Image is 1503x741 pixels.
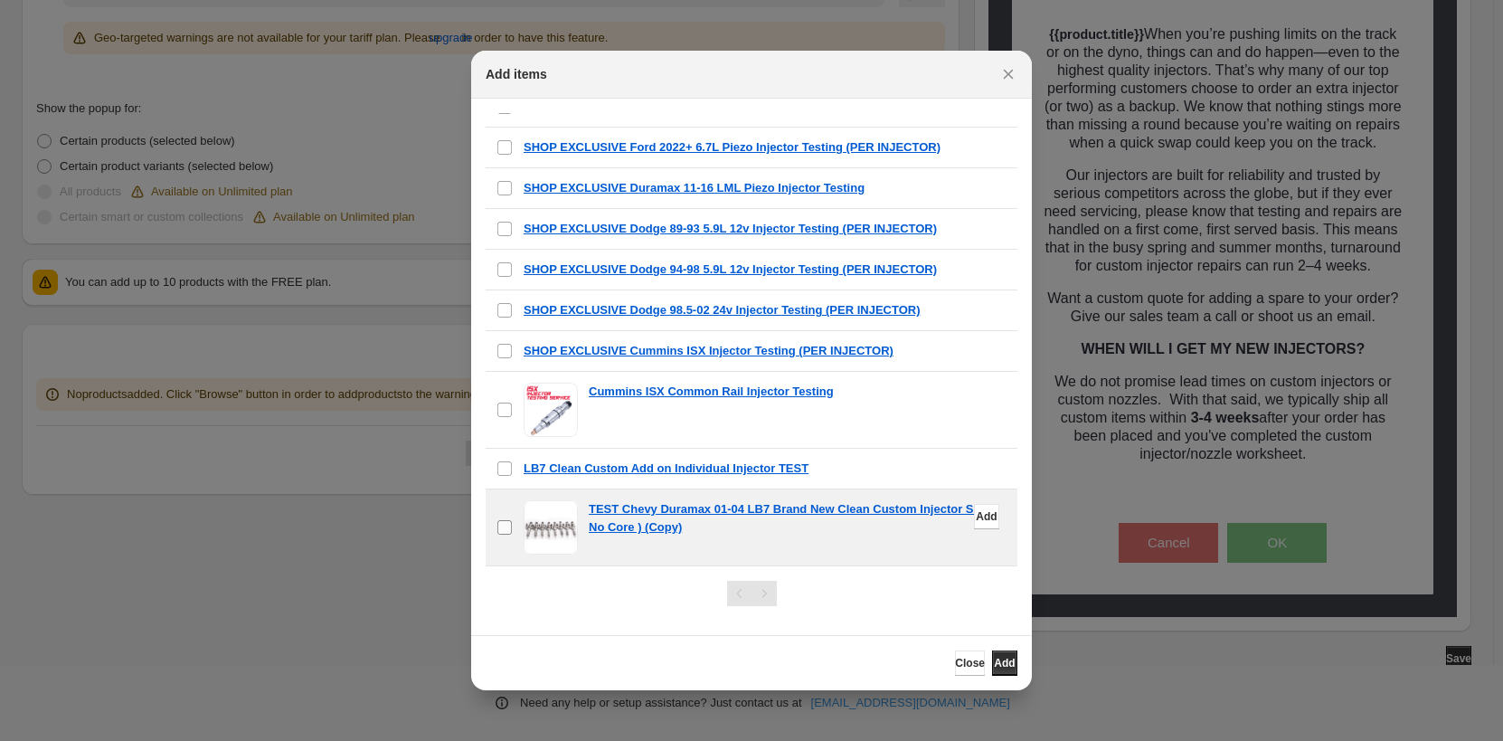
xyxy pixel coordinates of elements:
nav: Pagination [727,581,777,606]
a: SHOP EXCLUSIVE Cummins ISX Injector Testing (PER INJECTOR) [524,342,893,360]
button: Add [992,651,1017,676]
a: SHOP EXCLUSIVE Dodge 89-93 5.9L 12v Injector Testing (PER INJECTOR) [524,220,937,238]
h2: Add items [486,65,547,83]
a: Cummins ISX Common Rail Injector Testing [589,383,834,401]
a: SHOP EXCLUSIVE Dodge 98.5-02 24v Injector Testing (PER INJECTOR) [524,301,921,319]
a: SHOP EXCLUSIVE Duramax 11-16 LML Piezo Injector Testing [524,179,865,197]
span: Close [955,656,985,670]
span: Add [976,509,997,524]
button: Close [996,62,1021,87]
img: Cummins ISX Common Rail Injector Testing [524,383,578,437]
button: Close [955,651,985,676]
button: Add [974,504,999,529]
a: SHOP EXCLUSIVE Ford 2022+ 6.7L Piezo Injector Testing (PER INJECTOR) [524,138,941,157]
img: TEST Chevy Duramax 01-04 LB7 Brand New Clean Custom Injector Set ( No Core ) (Copy) [524,500,578,555]
a: SHOP EXCLUSIVE Dodge 94-98 5.9L 12v Injector Testing (PER INJECTOR) [524,261,937,279]
a: LB7 Clean Custom Add on Individual Injector TEST [524,460,808,478]
a: TEST Chevy Duramax 01-04 LB7 Brand New Clean Custom Injector Set ( No Core ) (Copy) [589,500,1007,537]
span: Add [994,656,1015,670]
